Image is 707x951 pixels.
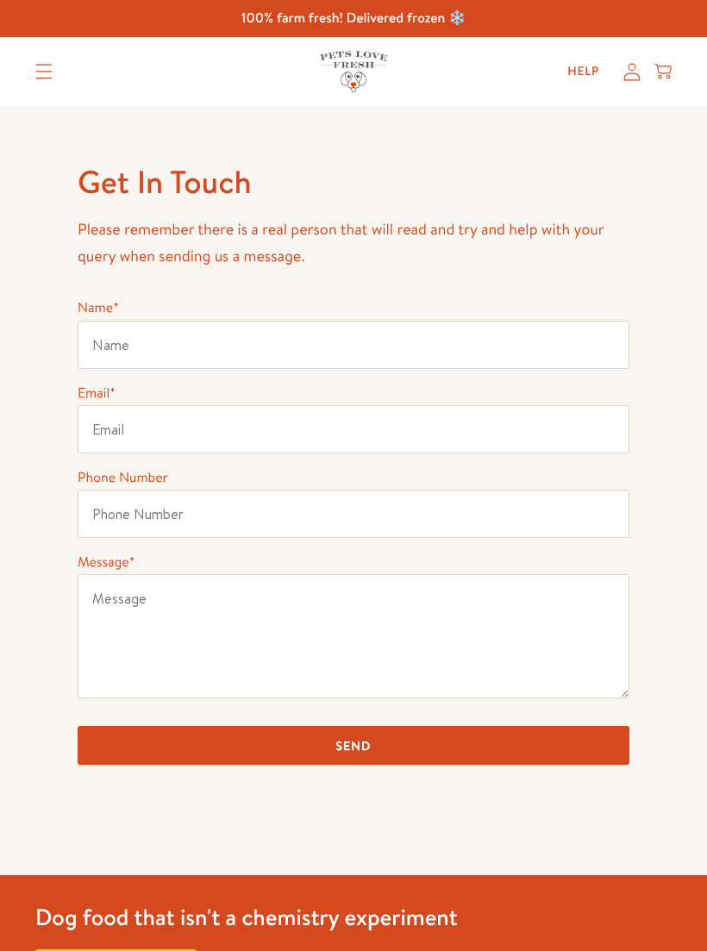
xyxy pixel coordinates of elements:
[78,490,629,538] input: Phone Number
[78,218,604,266] span: Please remember there is a real person that will read and try and help with your query when sendi...
[78,468,168,487] label: Phone Number
[78,384,116,403] label: Email
[78,553,135,572] label: Message
[554,54,613,89] a: Help
[78,321,629,369] input: Name
[320,51,387,91] img: Pets Love Fresh
[78,405,629,454] input: Email
[78,298,119,317] label: Name
[78,726,629,765] input: Send
[22,50,66,93] summary: Translation missing: en.sections.header.menu
[78,161,629,203] h1: Get In Touch
[35,903,458,932] h3: Dog food that isn't a chemistry experiment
